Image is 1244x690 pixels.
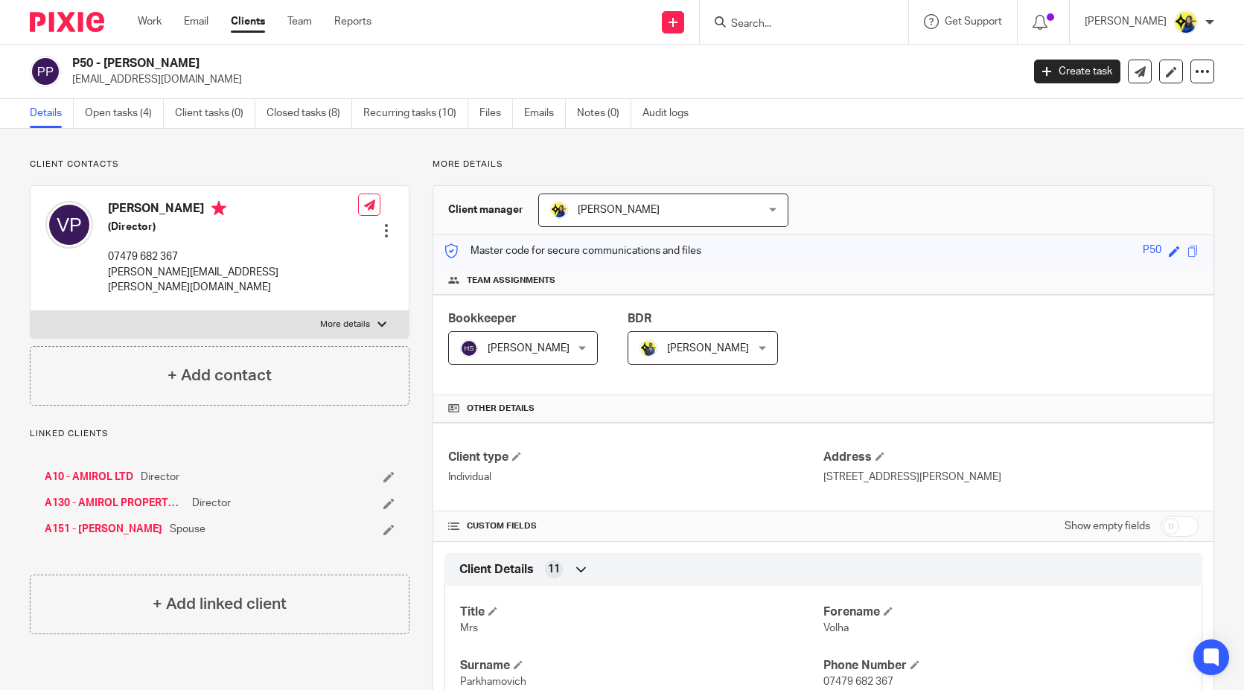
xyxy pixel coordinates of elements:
h4: Phone Number [823,658,1187,674]
a: Clients [231,14,265,29]
span: Client Details [459,562,534,578]
a: Client tasks (0) [175,99,255,128]
span: Mrs [460,623,478,633]
label: Show empty fields [1065,519,1150,534]
a: A130 - AMIROL PROPERTY LTD [45,496,185,511]
a: Emails [524,99,566,128]
p: 07479 682 367 [108,249,358,264]
img: svg%3E [30,56,61,87]
img: Bobo-Starbridge%201.jpg [550,201,568,219]
a: Notes (0) [577,99,631,128]
a: Reports [334,14,371,29]
span: [PERSON_NAME] [578,205,660,215]
h4: Client type [448,450,823,465]
h4: Title [460,604,823,620]
p: Client contacts [30,159,409,170]
img: svg%3E [460,339,478,357]
img: Bobo-Starbridge%201.jpg [1174,10,1198,34]
span: Volha [823,623,849,633]
h4: Surname [460,658,823,674]
h4: [PERSON_NAME] [108,201,358,220]
h2: P50 - [PERSON_NAME] [72,56,824,71]
a: Recurring tasks (10) [363,99,468,128]
span: BDR [628,313,651,325]
p: [EMAIL_ADDRESS][DOMAIN_NAME] [72,72,1012,87]
h4: + Add linked client [153,592,287,616]
span: Other details [467,403,535,415]
a: Files [479,99,513,128]
a: Open tasks (4) [85,99,164,128]
span: 11 [548,562,560,577]
input: Search [730,18,864,31]
p: More details [320,319,370,330]
h4: Forename [823,604,1187,620]
span: [PERSON_NAME] [667,343,749,354]
img: svg%3E [45,201,93,249]
h5: (Director) [108,220,358,234]
p: Master code for secure communications and files [444,243,701,258]
a: Closed tasks (8) [267,99,352,128]
h4: CUSTOM FIELDS [448,520,823,532]
p: Individual [448,470,823,485]
a: Team [287,14,312,29]
div: P50 [1143,243,1161,260]
p: More details [433,159,1214,170]
a: Email [184,14,208,29]
h4: Address [823,450,1199,465]
span: 07479 682 367 [823,677,893,687]
p: [PERSON_NAME][EMAIL_ADDRESS][PERSON_NAME][DOMAIN_NAME] [108,265,358,296]
img: Dennis-Starbridge.jpg [639,339,657,357]
span: Get Support [945,16,1002,27]
a: A151 - [PERSON_NAME] [45,522,162,537]
h4: + Add contact [168,364,272,387]
p: Linked clients [30,428,409,440]
span: Parkhamovich [460,677,526,687]
p: [STREET_ADDRESS][PERSON_NAME] [823,470,1199,485]
span: Team assignments [467,275,555,287]
span: Director [192,496,231,511]
a: Work [138,14,162,29]
span: Bookkeeper [448,313,517,325]
span: Director [141,470,179,485]
a: Create task [1034,60,1120,83]
img: Pixie [30,12,104,32]
a: Details [30,99,74,128]
span: Spouse [170,522,205,537]
a: A10 - AMIROL LTD [45,470,133,485]
span: [PERSON_NAME] [488,343,570,354]
a: Audit logs [642,99,700,128]
i: Primary [211,201,226,216]
h3: Client manager [448,202,523,217]
p: [PERSON_NAME] [1085,14,1167,29]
